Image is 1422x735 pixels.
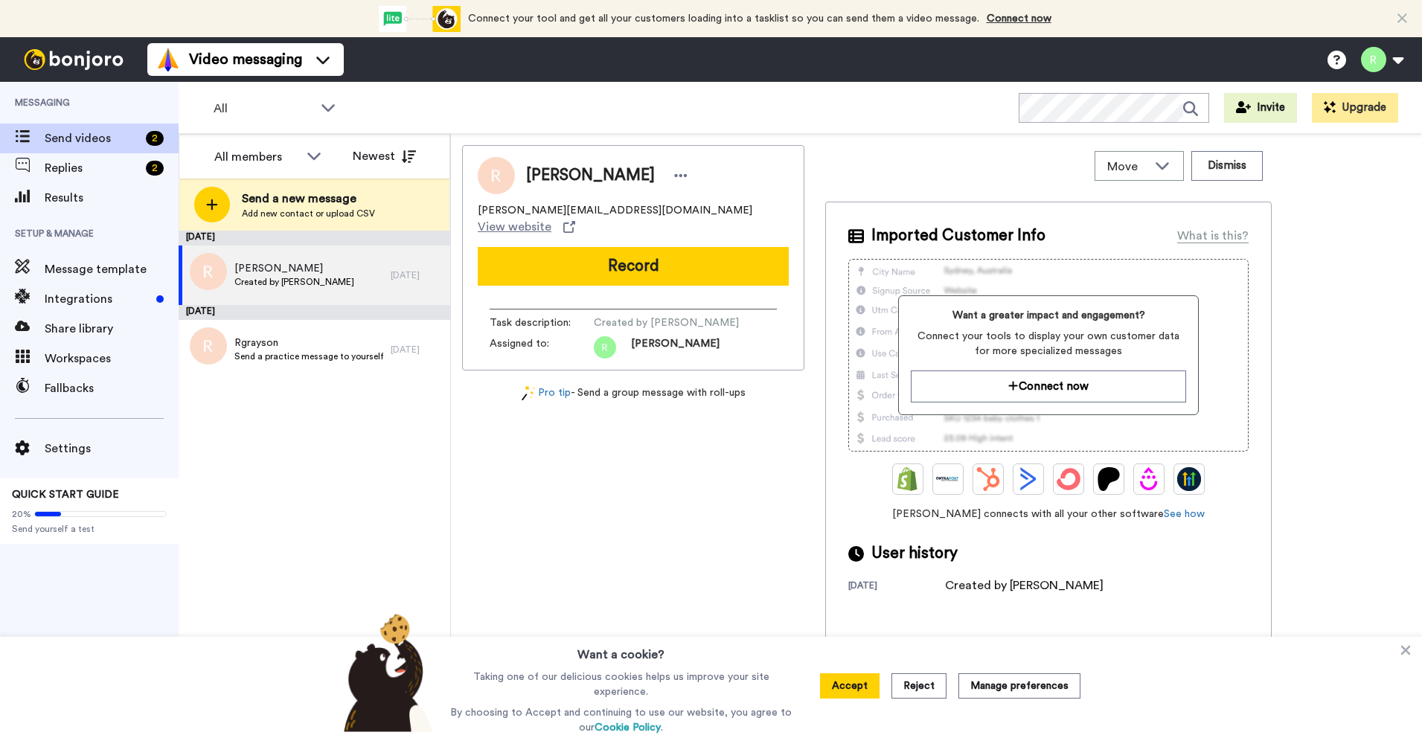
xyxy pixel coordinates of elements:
button: Invite [1224,93,1297,123]
img: magic-wand.svg [522,385,535,401]
span: Want a greater impact and engagement? [911,308,1185,323]
button: Manage preferences [958,673,1080,699]
span: Rgrayson [234,336,383,350]
div: animation [379,6,461,32]
div: [DATE] [179,305,450,320]
img: 7033b603-efba-4f1a-a453-aa5ca7c16930.png [594,336,616,359]
img: bear-with-cookie.png [330,613,441,732]
div: All members [214,148,299,166]
img: r.png [190,253,227,290]
div: 2 [146,161,164,176]
img: GoHighLevel [1177,467,1201,491]
span: Share library [45,320,179,338]
span: Move [1107,158,1147,176]
img: vm-color.svg [156,48,180,71]
span: Send a practice message to yourself [234,350,383,362]
a: Cookie Policy [595,722,661,733]
span: Created by [PERSON_NAME] [594,315,739,330]
p: By choosing to Accept and continuing to use our website, you agree to our . [446,705,795,735]
span: Settings [45,440,179,458]
span: View website [478,218,551,236]
a: Connect now [987,13,1051,24]
span: Fallbacks [45,379,179,397]
button: Accept [820,673,880,699]
span: Send a new message [242,190,375,208]
span: Integrations [45,290,150,308]
a: Pro tip [522,385,571,401]
div: [DATE] [848,580,945,594]
img: Ontraport [936,467,960,491]
span: Created by [PERSON_NAME] [234,276,354,288]
button: Reject [891,673,947,699]
a: See how [1164,509,1205,519]
button: Record [478,247,789,286]
span: Send videos [45,129,140,147]
a: View website [478,218,575,236]
span: Message template [45,260,179,278]
span: All [214,100,313,118]
span: Send yourself a test [12,523,167,535]
button: Newest [342,141,427,171]
img: Patreon [1097,467,1121,491]
div: - Send a group message with roll-ups [462,385,804,401]
span: Assigned to: [490,336,594,359]
div: Created by [PERSON_NAME] [945,577,1104,594]
span: User history [871,542,958,565]
button: Dismiss [1191,151,1263,181]
span: Task description : [490,315,594,330]
div: 2 [146,131,164,146]
img: ConvertKit [1057,467,1080,491]
span: Replies [45,159,140,177]
div: What is this? [1177,227,1249,245]
span: Connect your tools to display your own customer data for more specialized messages [911,329,1185,359]
span: 20% [12,508,31,520]
h3: Want a cookie? [577,637,664,664]
img: Drip [1137,467,1161,491]
span: [PERSON_NAME][EMAIL_ADDRESS][DOMAIN_NAME] [478,203,752,218]
button: Upgrade [1312,93,1398,123]
p: Taking one of our delicious cookies helps us improve your site experience. [446,670,795,699]
img: Hubspot [976,467,1000,491]
img: ActiveCampaign [1016,467,1040,491]
button: Connect now [911,370,1185,402]
div: [DATE] [391,269,443,281]
span: Video messaging [189,49,302,70]
span: Results [45,189,179,207]
span: Workspaces [45,350,179,367]
div: [DATE] [179,231,450,245]
img: Shopify [896,467,920,491]
span: [PERSON_NAME] [234,261,354,276]
img: bj-logo-header-white.svg [18,49,129,70]
img: Image of Robin [478,157,515,194]
span: Connect your tool and get all your customers loading into a tasklist so you can send them a video... [468,13,979,24]
span: Add new contact or upload CSV [242,208,375,219]
span: QUICK START GUIDE [12,490,119,500]
span: [PERSON_NAME] [526,164,655,187]
div: [DATE] [391,344,443,356]
span: [PERSON_NAME] connects with all your other software [848,507,1249,521]
span: Imported Customer Info [871,225,1045,247]
img: r.png [190,327,227,365]
span: [PERSON_NAME] [631,336,720,359]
